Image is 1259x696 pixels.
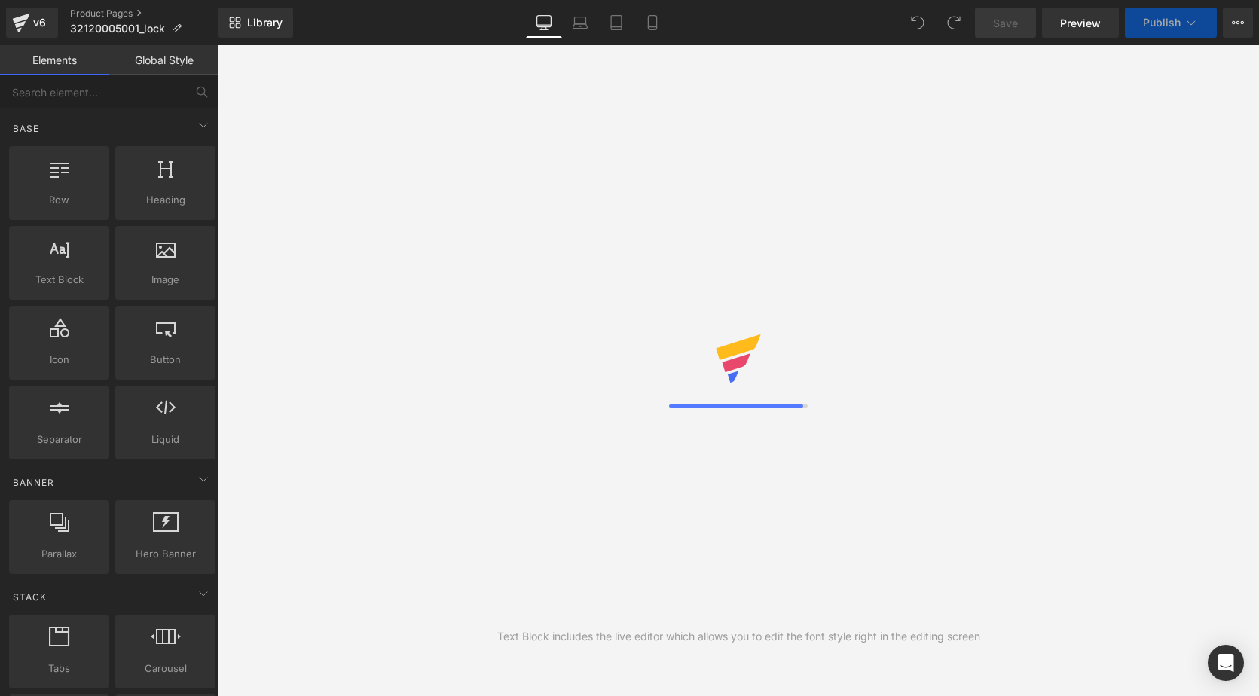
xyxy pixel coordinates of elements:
span: Carousel [120,661,211,676]
span: Liquid [120,432,211,447]
span: Save [993,15,1018,31]
a: v6 [6,8,58,38]
span: Base [11,121,41,136]
span: Separator [14,432,105,447]
a: Global Style [109,45,218,75]
span: Image [120,272,211,288]
span: Tabs [14,661,105,676]
button: Publish [1125,8,1217,38]
a: Tablet [598,8,634,38]
span: Heading [120,192,211,208]
span: Publish [1143,17,1181,29]
span: Parallax [14,546,105,562]
span: Button [120,352,211,368]
a: Mobile [634,8,671,38]
a: New Library [218,8,293,38]
div: Text Block includes the live editor which allows you to edit the font style right in the editing ... [497,628,980,645]
span: Stack [11,590,48,604]
button: More [1223,8,1253,38]
a: Product Pages [70,8,218,20]
button: Redo [939,8,969,38]
span: 32120005001_lock [70,23,165,35]
a: Desktop [526,8,562,38]
div: v6 [30,13,49,32]
span: Library [247,16,283,29]
span: Preview [1060,15,1101,31]
a: Laptop [562,8,598,38]
span: Banner [11,475,56,490]
span: Row [14,192,105,208]
button: Undo [903,8,933,38]
span: Hero Banner [120,546,211,562]
span: Icon [14,352,105,368]
a: Preview [1042,8,1119,38]
span: Text Block [14,272,105,288]
div: Open Intercom Messenger [1208,645,1244,681]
